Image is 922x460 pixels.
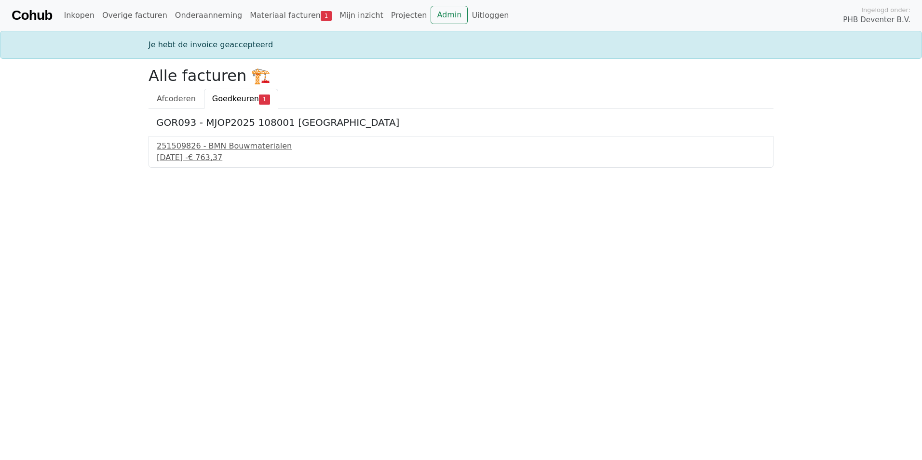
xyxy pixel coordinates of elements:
div: [DATE] - [157,152,765,163]
a: Goedkeuren1 [204,89,278,109]
a: Onderaanneming [171,6,246,25]
a: Mijn inzicht [336,6,387,25]
a: Uitloggen [468,6,513,25]
a: 251509826 - BMN Bouwmaterialen[DATE] -€ 763,37 [157,140,765,163]
a: Admin [431,6,468,24]
h2: Alle facturen 🏗️ [149,67,773,85]
a: Overige facturen [98,6,171,25]
a: Cohub [12,4,52,27]
a: Inkopen [60,6,98,25]
span: € 763,37 [188,153,222,162]
a: Afcoderen [149,89,204,109]
span: Ingelogd onder: [861,5,910,14]
a: Materiaal facturen1 [246,6,336,25]
div: 251509826 - BMN Bouwmaterialen [157,140,765,152]
h5: GOR093 - MJOP2025 108001 [GEOGRAPHIC_DATA] [156,117,766,128]
span: Afcoderen [157,94,196,103]
span: 1 [321,11,332,21]
span: Goedkeuren [212,94,259,103]
span: 1 [259,95,270,104]
div: Je hebt de invoice geaccepteerd [143,39,779,51]
a: Projecten [387,6,431,25]
span: PHB Deventer B.V. [843,14,910,26]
